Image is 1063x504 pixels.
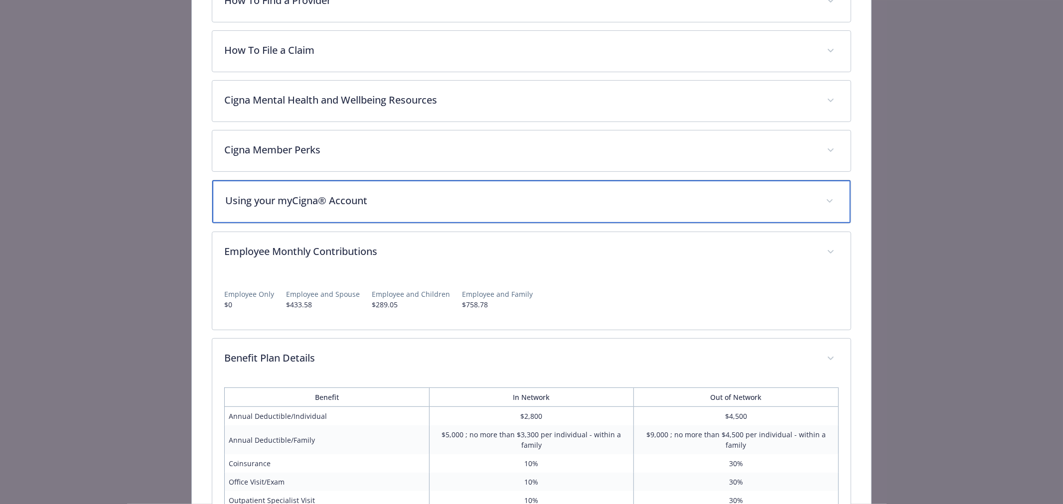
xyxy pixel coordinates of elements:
[634,407,839,426] td: $4,500
[429,473,634,491] td: 10%
[225,193,814,208] p: Using your myCigna® Account
[212,81,851,122] div: Cigna Mental Health and Wellbeing Resources
[224,289,274,299] p: Employee Only
[224,43,815,58] p: How To File a Claim
[224,388,429,407] th: Benefit
[634,388,839,407] th: Out of Network
[429,388,634,407] th: In Network
[286,289,360,299] p: Employee and Spouse
[224,473,429,491] td: Office Visit/Exam
[634,473,839,491] td: 30%
[429,454,634,473] td: 10%
[212,31,851,72] div: How To File a Claim
[634,454,839,473] td: 30%
[224,407,429,426] td: Annual Deductible/Individual
[224,351,815,366] p: Benefit Plan Details
[224,142,815,157] p: Cigna Member Perks
[286,299,360,310] p: $433.58
[224,244,815,259] p: Employee Monthly Contributions
[224,93,815,108] p: Cigna Mental Health and Wellbeing Resources
[429,407,634,426] td: $2,800
[224,425,429,454] td: Annual Deductible/Family
[429,425,634,454] td: $5,000 ; no more than $3,300 per individual - within a family
[372,289,450,299] p: Employee and Children
[462,289,533,299] p: Employee and Family
[212,180,851,223] div: Using your myCigna® Account
[212,339,851,379] div: Benefit Plan Details
[462,299,533,310] p: $758.78
[634,425,839,454] td: $9,000 ; no more than $4,500 per individual - within a family
[224,454,429,473] td: Coinsurance
[224,299,274,310] p: $0
[212,232,851,273] div: Employee Monthly Contributions
[212,273,851,330] div: Employee Monthly Contributions
[372,299,450,310] p: $289.05
[212,130,851,171] div: Cigna Member Perks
